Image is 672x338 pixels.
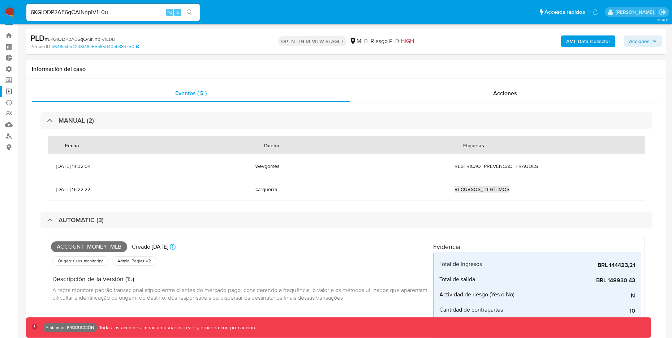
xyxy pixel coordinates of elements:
[51,241,127,252] span: Account_money_mlb
[57,258,104,264] span: Origen: rules-monitoring
[561,35,615,47] button: AML Data Collector
[167,9,172,16] span: ⌥
[59,117,94,124] h3: MANUAL (2)
[616,9,656,16] p: luis.birchenz@mercadolibre.com
[52,275,427,283] h4: Descripción de la versión (15)
[59,216,104,224] h3: AUTOMATIC (3)
[30,43,50,50] b: Person ID
[40,212,652,228] div: AUTOMATIC (3)
[52,43,139,50] a: 4648ec0a4246f48e55c85040bb38d750
[255,186,437,193] span: carguerra
[117,258,152,264] span: Admin. Reglas V2
[45,35,115,43] span: # 6KGIODP2AE6qOAlNnpIV1L0u
[455,136,493,154] div: Etiquetas
[544,8,585,16] span: Accesos rápidos
[278,36,346,46] p: OPEN - IN REVIEW STAGE I
[349,37,368,45] div: MLB
[255,136,288,154] div: Dueño
[371,37,414,45] span: Riesgo PLD:
[175,89,207,97] span: Eventos ( 5 )
[56,163,238,169] span: [DATE] 14:32:04
[255,163,437,169] span: wevgomes
[40,112,652,129] div: MANUAL (2)
[592,9,598,15] a: Notificaciones
[97,324,256,331] p: Todas las acciones impactan usuarios reales, proceda con precaución.
[401,37,414,45] span: HIGH
[177,9,179,16] span: s
[566,35,610,47] b: AML Data Collector
[56,186,238,193] span: [DATE] 16:22:22
[26,8,200,17] input: Buscar usuario o caso...
[455,163,636,169] span: RESTRICAO_PREVENCAO_FRAUDES
[629,35,650,47] span: Acciones
[32,66,660,73] h1: Información del caso
[46,326,94,329] p: Ambiente: PRODUCCIÓN
[182,7,197,17] button: search-icon
[132,243,168,251] p: Creado [DATE]
[659,8,667,16] a: Salir
[455,186,636,193] span: RECURSOS_ILEGÍTIMOS
[493,89,517,97] span: Acciones
[624,35,662,47] button: Acciones
[657,17,668,23] span: 3.158.0
[30,32,45,44] b: PLD
[26,17,81,25] span: Asignado a
[52,286,429,302] span: A regra monitora padrão transacional atípico entre clientes do mercado pago, considerando a frequ...
[56,136,88,154] div: Fecha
